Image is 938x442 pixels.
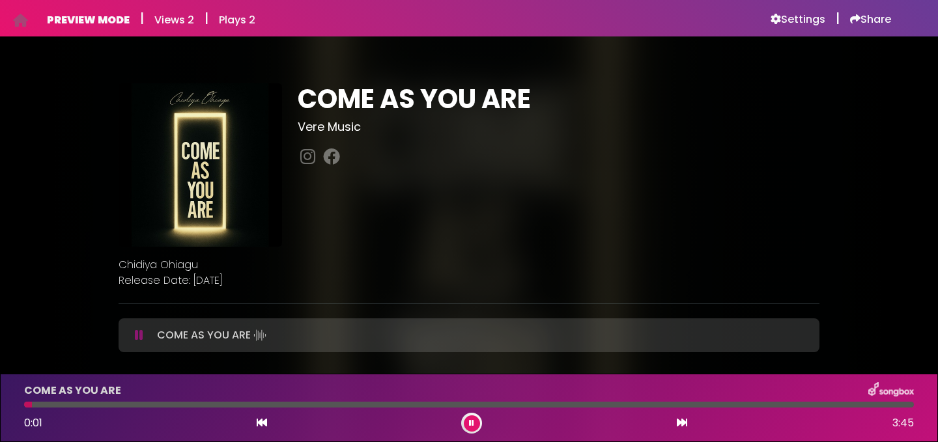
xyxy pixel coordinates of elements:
h5: | [205,10,208,26]
a: Share [850,13,891,26]
h1: COME AS YOU ARE [298,83,819,115]
img: songbox-logo-white.png [868,382,914,399]
h6: Views 2 [154,14,194,26]
h6: Plays 2 [219,14,255,26]
p: Chidiya Ohiagu [119,257,819,273]
h5: | [140,10,144,26]
p: Release Date: [DATE] [119,273,819,288]
img: waveform4.gif [251,326,269,344]
p: COME AS YOU ARE [157,326,269,344]
a: Settings [771,13,825,26]
h6: PREVIEW MODE [47,14,130,26]
p: COME AS YOU ARE [24,383,121,398]
h3: Vere Music [298,120,819,134]
h5: | [836,10,840,26]
img: s5zPXdkDRBSrgsH5vSy3 [119,83,282,247]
